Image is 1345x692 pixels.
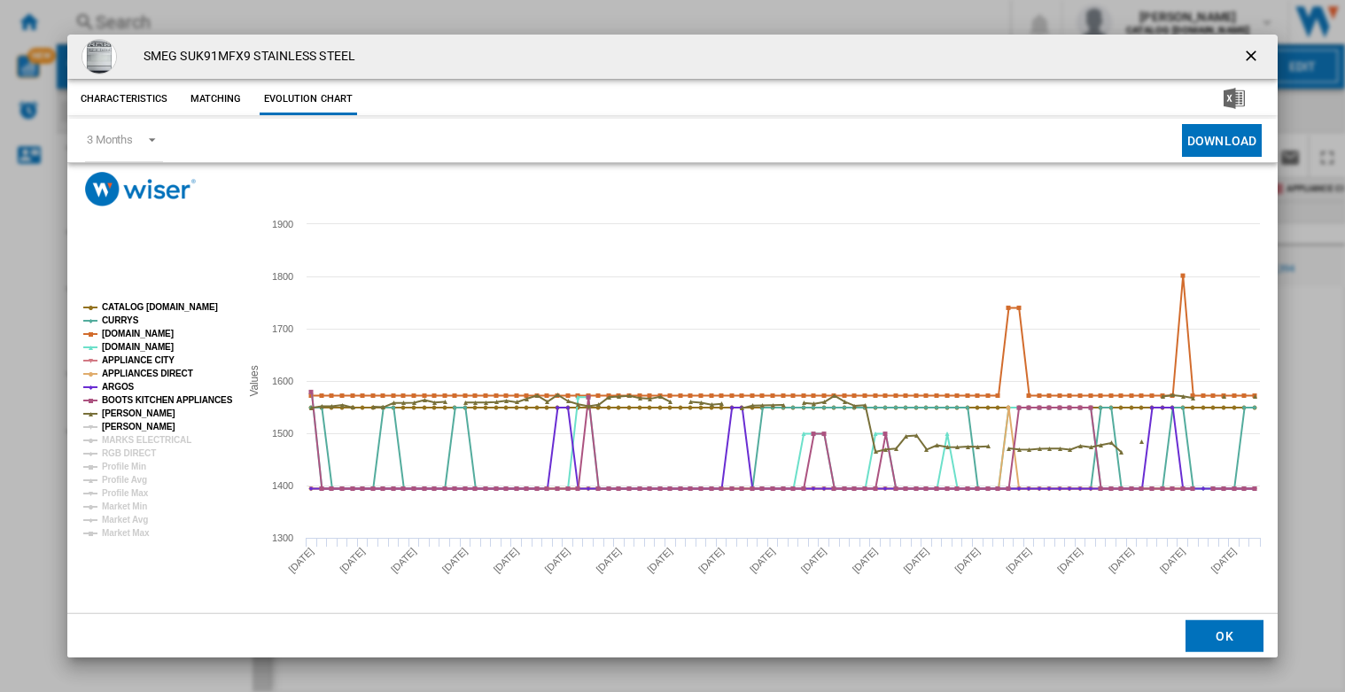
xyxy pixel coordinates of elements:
[901,546,930,575] tspan: [DATE]
[748,546,777,575] tspan: [DATE]
[492,546,521,575] tspan: [DATE]
[1235,39,1271,74] button: getI18NText('BUTTONS.CLOSE_DIALOG')
[102,422,175,432] tspan: [PERSON_NAME]
[1224,88,1245,109] img: excel-24x24.png
[248,366,260,397] tspan: Values
[102,395,233,405] tspan: BOOTS KITCHEN APPLIANCES
[272,480,293,491] tspan: 1400
[177,83,255,115] button: Matching
[102,315,139,325] tspan: CURRYS
[1182,124,1262,157] button: Download
[135,48,355,66] h4: SMEG SUK91MFX9 STAINLESS STEEL
[87,133,133,146] div: 3 Months
[1055,546,1085,575] tspan: [DATE]
[338,546,367,575] tspan: [DATE]
[85,172,196,206] img: logo_wiser_300x94.png
[645,546,674,575] tspan: [DATE]
[1186,619,1263,651] button: OK
[102,329,174,338] tspan: [DOMAIN_NAME]
[272,271,293,282] tspan: 1800
[272,376,293,386] tspan: 1600
[389,546,418,575] tspan: [DATE]
[272,533,293,543] tspan: 1300
[102,408,175,418] tspan: [PERSON_NAME]
[594,546,623,575] tspan: [DATE]
[102,515,148,525] tspan: Market Avg
[799,546,828,575] tspan: [DATE]
[102,382,135,392] tspan: ARGOS
[1242,47,1263,68] ng-md-icon: getI18NText('BUTTONS.CLOSE_DIALOG')
[102,528,150,538] tspan: Market Max
[102,435,191,445] tspan: MARKS ELECTRICAL
[102,502,147,511] tspan: Market Min
[102,302,218,312] tspan: CATALOG [DOMAIN_NAME]
[272,428,293,439] tspan: 1500
[102,448,156,458] tspan: RGB DIRECT
[1158,546,1187,575] tspan: [DATE]
[1004,546,1033,575] tspan: [DATE]
[102,475,147,485] tspan: Profile Avg
[542,546,571,575] tspan: [DATE]
[1107,546,1136,575] tspan: [DATE]
[102,355,175,365] tspan: APPLIANCE CITY
[67,35,1278,657] md-dialog: Product popup
[272,219,293,229] tspan: 1900
[1209,546,1238,575] tspan: [DATE]
[272,323,293,334] tspan: 1700
[696,546,726,575] tspan: [DATE]
[82,39,117,74] img: 10216204
[102,369,193,378] tspan: APPLIANCES DIRECT
[440,546,470,575] tspan: [DATE]
[850,546,879,575] tspan: [DATE]
[952,546,982,575] tspan: [DATE]
[76,83,173,115] button: Characteristics
[1195,83,1273,115] button: Download in Excel
[102,462,146,471] tspan: Profile Min
[102,342,174,352] tspan: [DOMAIN_NAME]
[286,546,315,575] tspan: [DATE]
[260,83,358,115] button: Evolution chart
[102,488,149,498] tspan: Profile Max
